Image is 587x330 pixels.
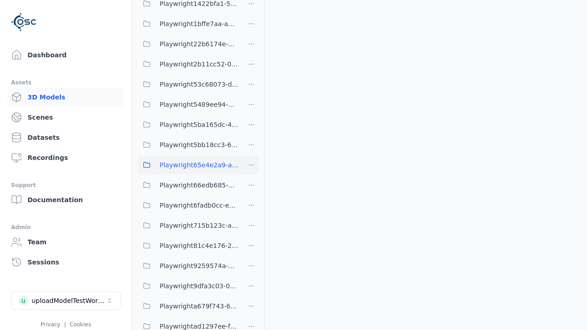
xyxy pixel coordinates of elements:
[138,156,238,174] button: Playwright65e4e2a9-a561-478a-ba85-98791c26c872
[11,9,37,35] img: Logo
[160,99,238,110] span: Playwright5489ee94-77c0-4cdc-8ec7-0072a5d2a389
[138,176,238,194] button: Playwright66edb685-8523-4a35-9d9e-48a05c11847b
[11,77,121,88] div: Assets
[19,296,28,305] div: u
[160,240,238,251] span: Playwright81c4e176-2a30-4da1-8eed-eab258023260
[160,38,238,49] span: Playwright22b6174e-55d1-406d-adb6-17e426fa5cd6
[138,257,238,275] button: Playwright9259574a-99d8-4589-8e4f-773eb3ccbbb2
[160,220,238,231] span: Playwright715b123c-a835-4a65-8ece-9ded38a37e45
[7,148,124,167] a: Recordings
[138,236,238,255] button: Playwright81c4e176-2a30-4da1-8eed-eab258023260
[32,296,106,305] div: uploadModelTestWorkspace
[160,260,238,271] span: Playwright9259574a-99d8-4589-8e4f-773eb3ccbbb2
[138,277,238,295] button: Playwright9dfa3c03-00a9-4ca2-9f4b-f0b1cd927ec8
[11,291,121,310] button: Select a workspace
[138,55,238,73] button: Playwright2b11cc52-0628-45c2-b254-e7a188ec4503
[7,233,124,251] a: Team
[160,79,238,90] span: Playwright53c68073-d5c8-44ac-8dad-195e9eff2066
[138,136,238,154] button: Playwright5bb18cc3-6009-4845-b7f0-56397e98b07f
[138,15,238,33] button: Playwright1bffe7aa-a2d6-48ff-926d-a47ed35bd152
[160,301,238,312] span: Playwrighta679f743-6502-4593-9ef9-45d94dfc9c2e
[64,321,66,328] span: |
[7,191,124,209] a: Documentation
[138,216,238,235] button: Playwright715b123c-a835-4a65-8ece-9ded38a37e45
[7,128,124,147] a: Datasets
[70,321,91,328] a: Cookies
[138,115,238,134] button: Playwright5ba165dc-4089-478a-8d09-304bc8481d88
[160,119,238,130] span: Playwright5ba165dc-4089-478a-8d09-304bc8481d88
[7,46,124,64] a: Dashboard
[11,222,121,233] div: Admin
[11,180,121,191] div: Support
[160,59,238,70] span: Playwright2b11cc52-0628-45c2-b254-e7a188ec4503
[160,139,238,150] span: Playwright5bb18cc3-6009-4845-b7f0-56397e98b07f
[7,88,124,106] a: 3D Models
[7,108,124,126] a: Scenes
[160,280,238,291] span: Playwright9dfa3c03-00a9-4ca2-9f4b-f0b1cd927ec8
[160,200,238,211] span: Playwright6fadb0cc-edc0-4fea-9072-369268bd9eb3
[138,196,238,214] button: Playwright6fadb0cc-edc0-4fea-9072-369268bd9eb3
[160,159,238,170] span: Playwright65e4e2a9-a561-478a-ba85-98791c26c872
[138,35,238,53] button: Playwright22b6174e-55d1-406d-adb6-17e426fa5cd6
[138,95,238,114] button: Playwright5489ee94-77c0-4cdc-8ec7-0072a5d2a389
[160,18,238,29] span: Playwright1bffe7aa-a2d6-48ff-926d-a47ed35bd152
[138,75,238,93] button: Playwright53c68073-d5c8-44ac-8dad-195e9eff2066
[40,321,60,328] a: Privacy
[7,253,124,271] a: Sessions
[160,180,238,191] span: Playwright66edb685-8523-4a35-9d9e-48a05c11847b
[138,297,238,315] button: Playwrighta679f743-6502-4593-9ef9-45d94dfc9c2e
